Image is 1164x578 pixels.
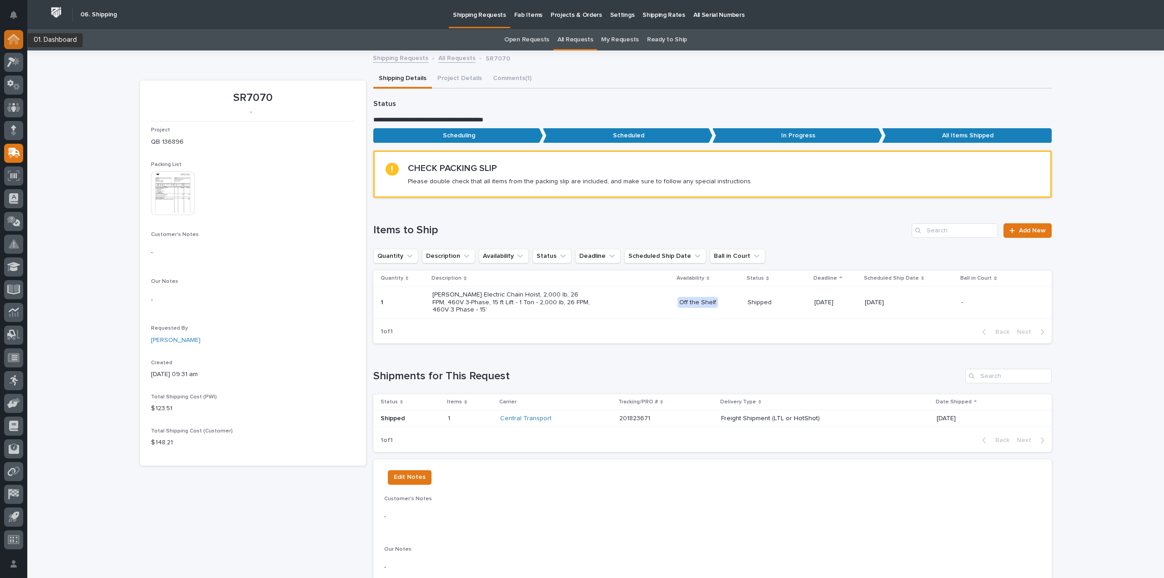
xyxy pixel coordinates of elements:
[394,472,426,483] span: Edit Notes
[151,336,201,345] a: [PERSON_NAME]
[937,415,1037,422] p: [DATE]
[151,137,355,147] p: QB 136896
[1019,227,1046,234] span: Add New
[575,249,621,263] button: Deadline
[373,128,543,143] p: Scheduling
[1017,436,1037,444] span: Next
[381,297,385,307] p: 1
[373,52,428,63] a: Shipping Requests
[882,128,1052,143] p: All Items Shipped
[975,436,1013,444] button: Back
[373,370,962,383] h1: Shipments for This Request
[864,273,919,283] p: Scheduled Ship Date
[381,397,398,407] p: Status
[408,163,497,174] h2: CHECK PACKING SLIP
[151,295,355,305] p: -
[373,410,1052,427] tr: Shipped11 Central Transport 201823671201823671 Freight Shipment (LTL or HotShot)[DATE]
[710,249,765,263] button: Ball in Court
[373,100,1052,108] p: Status
[151,360,172,366] span: Created
[712,128,882,143] p: In Progress
[384,512,1041,522] p: -
[647,29,687,50] a: Ready to Ship
[373,249,418,263] button: Quantity
[373,429,400,452] p: 1 of 1
[432,291,592,314] p: [PERSON_NAME] Electric Chain Hoist, 2,000 lb, 26 FPM, 460V 3-Phase, 15 ft Lift - 1 Ton - 2,000 lb...
[1003,223,1051,238] a: Add New
[499,397,517,407] p: Carrier
[619,413,652,422] p: 201823671
[965,369,1052,383] input: Search
[486,53,510,63] p: SR7070
[151,232,199,237] span: Customer's Notes
[624,249,706,263] button: Scheduled Ship Date
[721,415,880,422] p: Freight Shipment (LTL or HotShot)
[384,496,432,502] span: Customer's Notes
[1013,328,1052,336] button: Next
[936,397,972,407] p: Date Shipped
[677,297,718,308] div: Off the Shelf
[814,299,858,307] p: [DATE]
[373,224,908,237] h1: Items to Ship
[373,286,1052,319] tr: 11 [PERSON_NAME] Electric Chain Hoist, 2,000 lb, 26 FPM, 460V 3-Phase, 15 ft Lift - 1 Ton - 2,000...
[432,70,487,89] button: Project Details
[4,5,23,25] button: Notifications
[677,273,704,283] p: Availability
[557,29,593,50] a: All Requests
[151,326,188,331] span: Requested By
[11,11,23,25] div: Notifications
[448,413,452,422] p: 1
[543,128,712,143] p: Scheduled
[447,397,462,407] p: Items
[813,273,837,283] p: Deadline
[865,299,954,307] p: [DATE]
[618,397,658,407] p: Tracking/PRO #
[151,428,233,434] span: Total Shipping Cost (Customer)
[431,273,462,283] p: Description
[151,162,181,167] span: Packing List
[388,470,431,485] button: Edit Notes
[438,52,476,63] a: All Requests
[960,273,992,283] p: Ball in Court
[422,249,475,263] button: Description
[151,404,355,413] p: $ 123.51
[747,273,764,283] p: Status
[151,108,351,116] p: -
[151,394,217,400] span: Total Shipping Cost (PWI)
[990,328,1009,336] span: Back
[961,299,1021,307] p: -
[1017,328,1037,336] span: Next
[381,415,441,422] p: Shipped
[48,4,65,21] img: Workspace Logo
[479,249,529,263] button: Availability
[373,70,432,89] button: Shipping Details
[1013,436,1052,444] button: Next
[151,91,355,105] p: SR7070
[975,328,1013,336] button: Back
[532,249,572,263] button: Status
[373,321,400,343] p: 1 of 1
[487,70,537,89] button: Comments (1)
[381,273,403,283] p: Quantity
[151,370,355,379] p: [DATE] 09:31 am
[151,248,355,257] p: -
[500,415,552,422] a: Central Transport
[384,563,1041,572] p: -
[384,547,411,552] span: Our Notes
[151,127,170,133] span: Project
[601,29,639,50] a: My Requests
[151,438,355,447] p: $ 148.21
[990,436,1009,444] span: Back
[748,299,807,307] p: Shipped
[504,29,549,50] a: Open Requests
[80,11,117,19] h2: 06. Shipping
[720,397,756,407] p: Delivery Type
[408,177,752,186] p: Please double check that all items from the packing slip are included, and make sure to follow an...
[151,279,178,284] span: Our Notes
[912,223,998,238] input: Search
